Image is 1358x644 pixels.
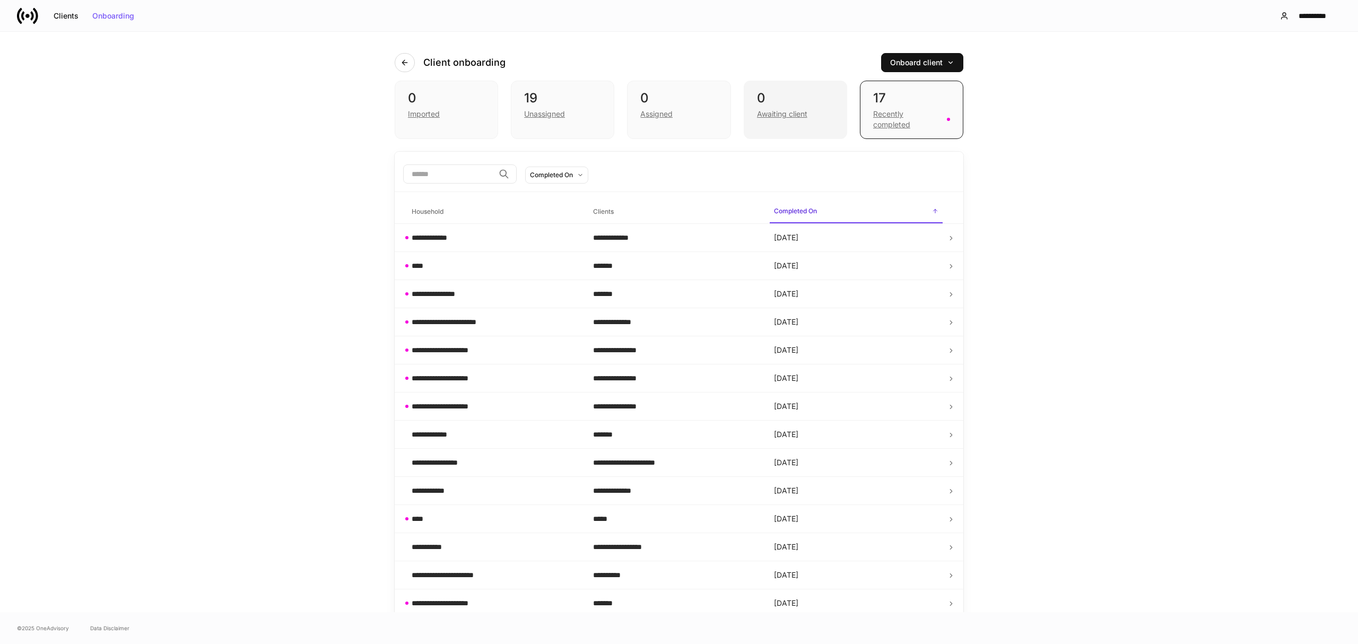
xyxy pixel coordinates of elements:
[90,624,129,632] a: Data Disclaimer
[765,449,947,477] td: [DATE]
[757,109,807,119] div: Awaiting client
[873,109,941,130] div: Recently completed
[765,477,947,505] td: [DATE]
[511,81,614,139] div: 19Unassigned
[890,59,954,66] div: Onboard client
[757,90,834,107] div: 0
[765,308,947,336] td: [DATE]
[765,561,947,589] td: [DATE]
[765,252,947,280] td: [DATE]
[873,90,950,107] div: 17
[765,393,947,421] td: [DATE]
[774,206,817,216] h6: Completed On
[92,12,134,20] div: Onboarding
[593,206,614,216] h6: Clients
[524,109,565,119] div: Unassigned
[765,364,947,393] td: [DATE]
[54,12,79,20] div: Clients
[765,224,947,252] td: [DATE]
[860,81,963,139] div: 17Recently completed
[408,90,485,107] div: 0
[412,206,443,216] h6: Household
[765,505,947,533] td: [DATE]
[524,90,601,107] div: 19
[627,81,730,139] div: 0Assigned
[765,280,947,308] td: [DATE]
[589,201,762,223] span: Clients
[395,81,498,139] div: 0Imported
[881,53,963,72] button: Onboard client
[765,336,947,364] td: [DATE]
[640,109,673,119] div: Assigned
[407,201,580,223] span: Household
[85,7,141,24] button: Onboarding
[408,109,440,119] div: Imported
[47,7,85,24] button: Clients
[423,56,506,69] h4: Client onboarding
[765,533,947,561] td: [DATE]
[530,170,573,180] div: Completed On
[765,589,947,617] td: [DATE]
[744,81,847,139] div: 0Awaiting client
[765,421,947,449] td: [DATE]
[770,201,943,223] span: Completed On
[525,167,588,184] button: Completed On
[17,624,69,632] span: © 2025 OneAdvisory
[640,90,717,107] div: 0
